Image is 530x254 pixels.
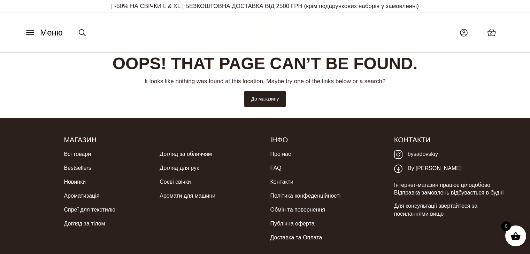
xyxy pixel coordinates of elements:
a: Bestsellers [64,161,91,175]
a: Всі товари [64,147,91,161]
a: Політика конфеденційності [270,189,340,203]
h5: Інфо [270,135,383,144]
a: bysadovskiy [394,147,438,161]
a: Спреї для текстилю [64,203,115,217]
a: Обмін та повернення [270,203,325,217]
a: Аромати для машини [160,189,215,203]
a: Доставка та Оплата [270,231,322,245]
a: Про нас [270,147,291,161]
a: Новинки [64,175,86,189]
h5: Контакти [394,135,507,144]
span: 0 [490,31,492,37]
button: Меню [23,26,65,39]
span: 0 [501,221,511,231]
a: Догляд за тілом [64,217,105,231]
a: By [PERSON_NAME] [394,161,462,176]
span: Меню [40,26,63,39]
a: До магазину [244,91,286,107]
img: BY SADOVSKIY [251,19,279,46]
a: Догляд за обличчям [160,147,212,161]
a: Публічна оферта [270,217,314,231]
p: Інтернет-магазин працює цілодобово. Відправка замовлень відбувається в будні [394,181,507,197]
a: Контакти [270,175,293,189]
p: Для консультації звертайтеся за посиланнями вище [394,202,507,218]
a: FAQ [270,161,281,175]
a: 0 [480,22,503,43]
a: Ароматизація [64,189,99,203]
a: Догляд для рук [160,161,199,175]
a: Соєві свічки [160,175,191,189]
h5: Магазин [64,135,260,144]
